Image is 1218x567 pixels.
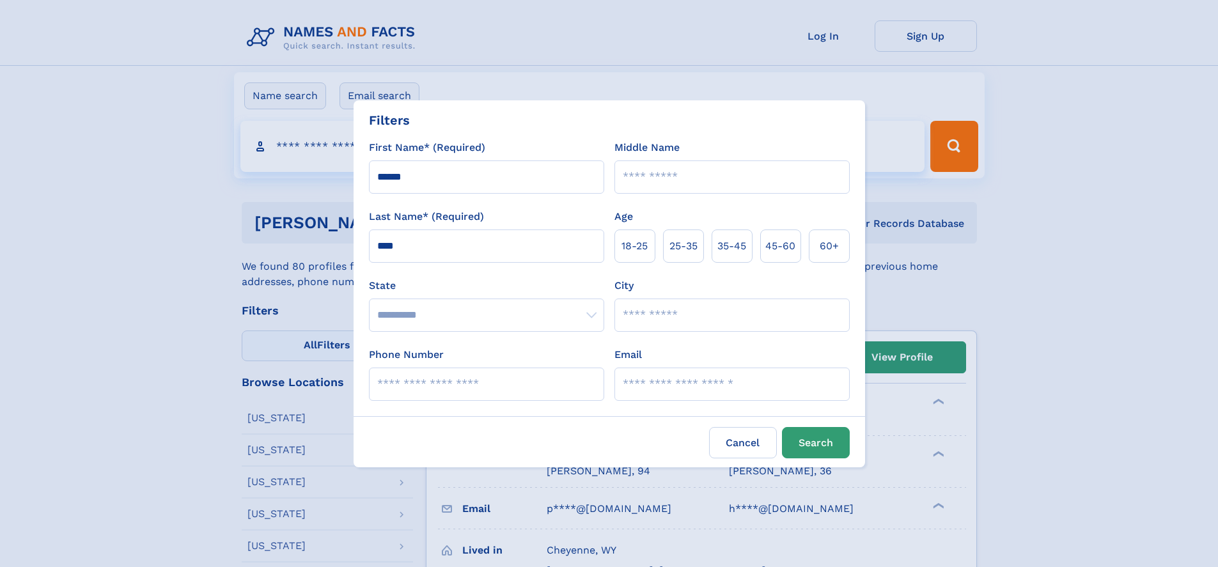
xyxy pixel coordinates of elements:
[369,111,410,130] div: Filters
[369,209,484,224] label: Last Name* (Required)
[614,140,680,155] label: Middle Name
[765,238,795,254] span: 45‑60
[614,347,642,362] label: Email
[369,347,444,362] label: Phone Number
[820,238,839,254] span: 60+
[669,238,698,254] span: 25‑35
[369,140,485,155] label: First Name* (Required)
[621,238,648,254] span: 18‑25
[614,278,634,293] label: City
[717,238,746,254] span: 35‑45
[614,209,633,224] label: Age
[782,427,850,458] button: Search
[709,427,777,458] label: Cancel
[369,278,604,293] label: State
